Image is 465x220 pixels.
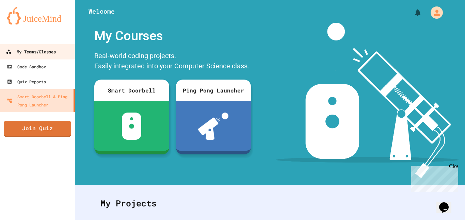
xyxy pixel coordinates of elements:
[6,48,56,56] div: My Teams/Classes
[7,78,46,86] div: Quiz Reports
[7,92,71,109] div: Smart Doorbell & Ping Pong Launcher
[4,121,71,137] a: Join Quiz
[3,3,47,43] div: Chat with us now!Close
[436,193,458,213] iframe: chat widget
[94,190,446,217] div: My Projects
[176,80,251,101] div: Ping Pong Launcher
[198,113,228,140] img: ppl-with-ball.png
[423,5,445,20] div: My Account
[91,49,254,74] div: Real-world coding projects. Easily integrated into your Computer Science class.
[7,63,46,71] div: Code Sandbox
[7,7,68,24] img: logo-orange.svg
[401,7,423,18] div: My Notifications
[94,80,169,101] div: Smart Doorbell
[408,163,458,192] iframe: chat widget
[91,23,254,49] div: My Courses
[122,113,141,140] img: sdb-white.svg
[276,23,459,178] img: banner-image-my-projects.png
